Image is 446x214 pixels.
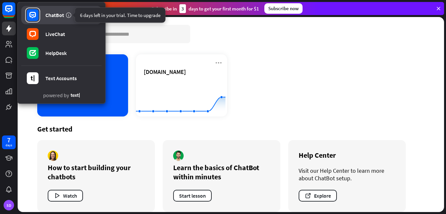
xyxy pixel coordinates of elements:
[48,163,144,181] div: How to start building your chatbots
[299,190,337,202] button: Explore
[6,143,12,148] div: days
[48,151,58,161] img: author
[299,167,395,182] div: Visit our Help Center to learn more about ChatBot setup.
[264,3,303,14] div: Subscribe now
[7,137,10,143] div: 7
[173,190,212,202] button: Start lesson
[179,4,186,13] div: 3
[48,190,83,202] button: Watch
[151,4,259,13] div: Subscribe in days to get your first month for $1
[37,124,424,134] div: Get started
[173,163,270,181] div: Learn the basics of ChatBot within minutes
[2,135,16,149] a: 7 days
[144,68,186,76] span: zoecon.com
[5,3,25,22] button: Open LiveChat chat widget
[299,151,395,160] div: Help Center
[4,200,14,210] div: SD
[173,151,184,161] img: author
